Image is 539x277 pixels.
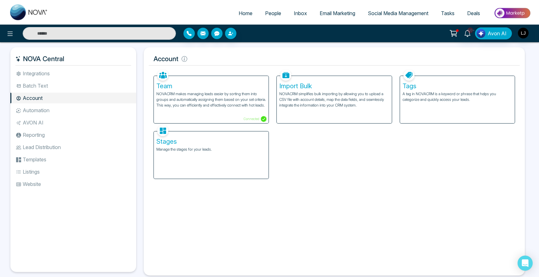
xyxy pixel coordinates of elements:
[232,7,259,19] a: Home
[320,10,355,16] span: Email Marketing
[279,82,389,90] h5: Import Bulk
[403,91,512,102] p: A tag in NOVACRM is a keyword or phrase that helps you categorize and quickly access your leads.
[313,7,362,19] a: Email Marketing
[10,105,136,116] li: Automation
[10,68,136,79] li: Integrations
[157,125,168,136] img: Stages
[10,142,136,153] li: Lead Distribution
[441,10,455,16] span: Tasks
[10,154,136,165] li: Templates
[279,91,389,108] p: NOVACRM simplifies bulk importing by allowing you to upload a CSV file with account details, map ...
[259,7,287,19] a: People
[156,138,266,145] h5: Stages
[467,27,473,33] span: 10+
[10,4,48,20] img: Nova CRM Logo
[10,130,136,140] li: Reporting
[475,27,512,39] button: Avon AI
[467,10,480,16] span: Deals
[156,147,266,152] p: Manage the stages for your leads.
[287,7,313,19] a: Inbox
[10,166,136,177] li: Listings
[265,10,281,16] span: People
[461,7,486,19] a: Deals
[403,70,414,81] img: Tags
[490,6,535,20] img: Market-place.gif
[460,27,475,38] a: 10+
[368,10,428,16] span: Social Media Management
[15,52,131,66] h5: NOVA Central
[488,30,507,37] span: Avon AI
[362,7,435,19] a: Social Media Management
[403,82,512,90] h5: Tags
[10,117,136,128] li: AVON AI
[435,7,461,19] a: Tasks
[518,256,533,271] div: Open Intercom Messenger
[10,93,136,103] li: Account
[477,29,485,38] img: Lead Flow
[156,91,266,108] p: NOVACRM makes managing leads easier by sorting them into groups and automatically assigning them ...
[157,70,168,81] img: Team
[261,116,267,122] img: Connected
[518,28,529,38] img: User Avatar
[280,70,291,81] img: Import Bulk
[156,82,266,90] h5: Team
[243,116,267,122] p: Connected
[239,10,252,16] span: Home
[10,179,136,189] li: Website
[294,10,307,16] span: Inbox
[149,52,520,66] h5: Account
[10,80,136,91] li: Batch Text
